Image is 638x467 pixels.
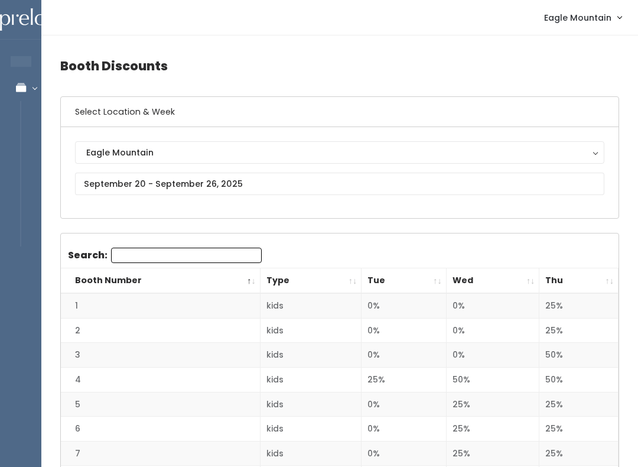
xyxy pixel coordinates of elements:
input: Search: [111,248,262,263]
td: 25% [539,392,619,417]
td: 5 [61,392,260,417]
td: 25% [446,441,539,466]
a: Eagle Mountain [532,5,633,30]
td: 25% [539,293,619,318]
div: Eagle Mountain [86,146,593,159]
td: 0% [362,392,447,417]
h4: Booth Discounts [60,50,619,82]
td: 0% [446,343,539,368]
th: Type: activate to sort column ascending [260,268,361,294]
th: Booth Number: activate to sort column descending [61,268,260,294]
td: 25% [446,417,539,442]
td: 50% [539,368,619,393]
button: Eagle Mountain [75,141,604,164]
td: 3 [61,343,260,368]
input: September 20 - September 26, 2025 [75,173,604,195]
td: kids [260,368,361,393]
td: kids [260,392,361,417]
td: 0% [362,343,447,368]
th: Tue: activate to sort column ascending [362,268,447,294]
h6: Select Location & Week [61,97,619,127]
td: 50% [446,368,539,393]
td: 0% [362,417,447,442]
td: kids [260,343,361,368]
td: 25% [539,318,619,343]
td: 6 [61,417,260,442]
td: 0% [362,441,447,466]
td: kids [260,417,361,442]
td: 0% [446,293,539,318]
td: 25% [539,441,619,466]
td: 1 [61,293,260,318]
label: Search: [68,248,262,263]
td: 50% [539,343,619,368]
td: 4 [61,368,260,393]
th: Thu: activate to sort column ascending [539,268,619,294]
td: 7 [61,441,260,466]
td: 25% [362,368,447,393]
td: 2 [61,318,260,343]
td: 0% [362,293,447,318]
th: Wed: activate to sort column ascending [446,268,539,294]
td: 0% [446,318,539,343]
td: 25% [446,392,539,417]
span: Eagle Mountain [544,11,611,24]
td: kids [260,441,361,466]
td: 25% [539,417,619,442]
td: kids [260,318,361,343]
td: kids [260,293,361,318]
td: 0% [362,318,447,343]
